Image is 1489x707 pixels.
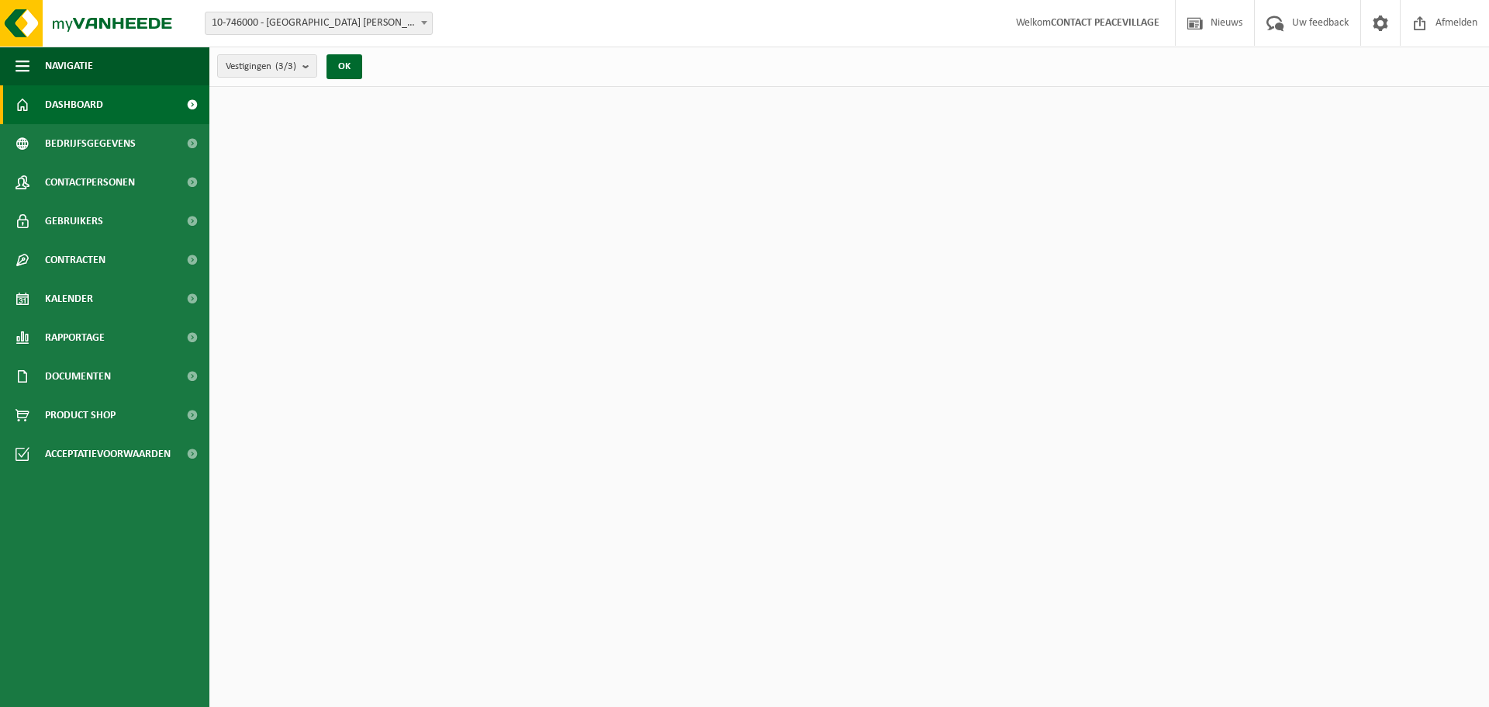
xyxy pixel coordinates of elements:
[275,61,296,71] count: (3/3)
[45,85,103,124] span: Dashboard
[226,55,296,78] span: Vestigingen
[45,124,136,163] span: Bedrijfsgegevens
[45,357,111,396] span: Documenten
[1051,17,1159,29] strong: CONTACT PEACEVILLAGE
[45,47,93,85] span: Navigatie
[45,318,105,357] span: Rapportage
[206,12,432,34] span: 10-746000 - PEACE VILLAGE MESEN - MESEN
[45,396,116,435] span: Product Shop
[326,54,362,79] button: OK
[205,12,433,35] span: 10-746000 - PEACE VILLAGE MESEN - MESEN
[45,279,93,318] span: Kalender
[45,163,135,202] span: Contactpersonen
[45,435,171,473] span: Acceptatievoorwaarden
[45,241,105,279] span: Contracten
[45,202,103,241] span: Gebruikers
[217,54,317,78] button: Vestigingen(3/3)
